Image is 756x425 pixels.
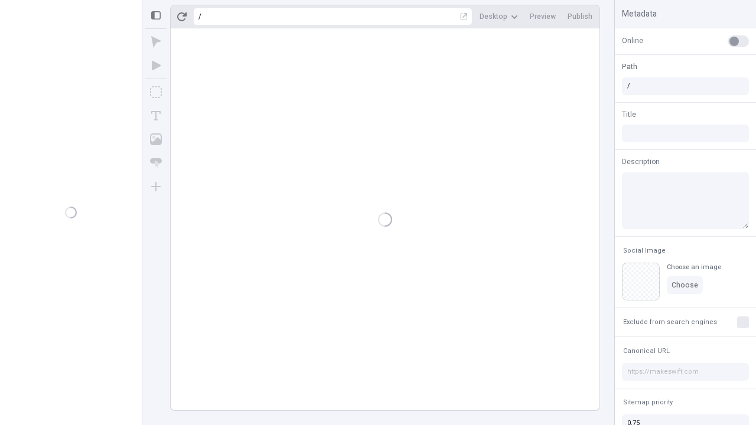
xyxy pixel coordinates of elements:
button: Sitemap priority [621,395,675,410]
span: Title [622,109,636,120]
button: Social Image [621,244,668,258]
span: Exclude from search engines [623,318,717,326]
button: Choose [667,276,703,294]
button: Exclude from search engines [621,315,719,329]
span: Online [622,35,643,46]
button: Button [145,152,167,174]
div: / [198,12,201,21]
span: Choose [672,280,698,290]
button: Preview [525,8,561,25]
div: Choose an image [667,263,721,272]
button: Box [145,81,167,103]
span: Description [622,156,660,167]
span: Social Image [623,246,666,255]
span: Desktop [480,12,507,21]
button: Canonical URL [621,344,672,358]
button: Publish [563,8,597,25]
span: Sitemap priority [623,398,673,407]
button: Desktop [475,8,523,25]
button: Image [145,129,167,150]
span: Path [622,61,637,72]
span: Publish [568,12,592,21]
span: Preview [530,12,556,21]
button: Text [145,105,167,126]
input: https://makeswift.com [622,363,749,381]
span: Canonical URL [623,346,670,355]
